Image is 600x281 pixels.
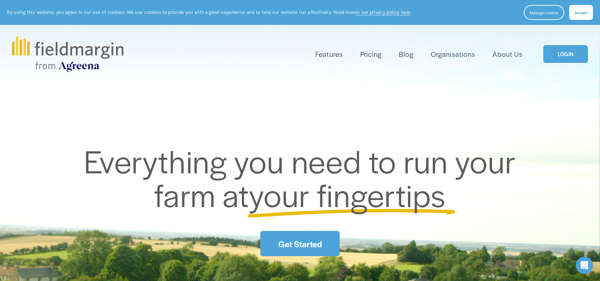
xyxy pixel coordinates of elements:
div: Open Intercom Messenger [576,257,593,274]
a: Pricing [360,48,382,60]
a: Organisations [431,48,475,60]
a: Blog [399,48,413,60]
button: Accept [569,5,593,20]
a: in our privacy policy here [356,9,411,15]
span: Features [315,49,343,59]
p: By using this website, you agree to our use of cookies. We use cookies to provide you with a grea... [7,9,412,16]
a: LOGIN [543,45,588,63]
button: Manage cookies [524,5,564,20]
span: Everything you need to run your farm at [84,138,523,217]
span: Accept [574,10,588,15]
a: folder dropdown [315,48,343,60]
span: Manage cookies [530,10,558,15]
a: About Us [493,48,523,60]
img: fieldmargin.com [12,36,123,72]
span: your fingertips [249,172,446,216]
a: Get Started [260,231,340,256]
